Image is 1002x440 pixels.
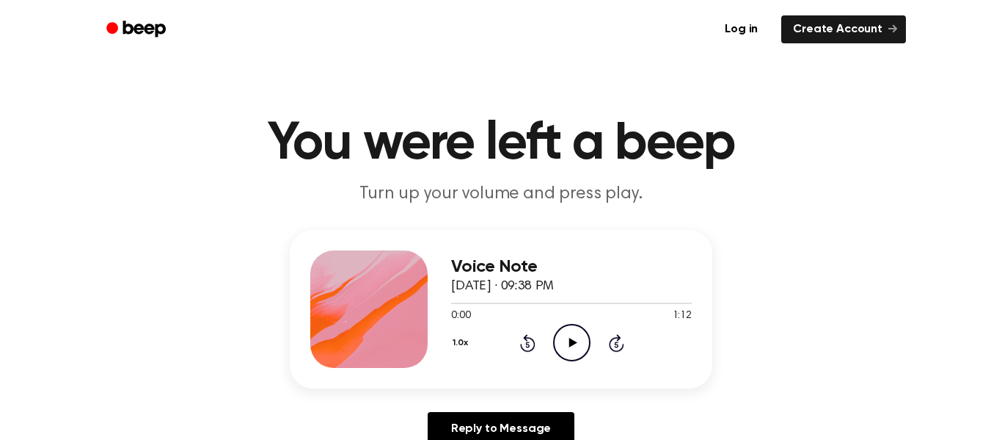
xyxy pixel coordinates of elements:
h3: Voice Note [451,257,692,277]
span: [DATE] · 09:38 PM [451,280,554,293]
span: 1:12 [673,309,692,324]
a: Beep [96,15,179,44]
a: Log in [710,12,772,46]
p: Turn up your volume and press play. [219,182,783,206]
h1: You were left a beep [125,118,877,170]
span: 0:00 [451,309,470,324]
button: 1.0x [451,331,473,356]
a: Create Account [781,15,906,43]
